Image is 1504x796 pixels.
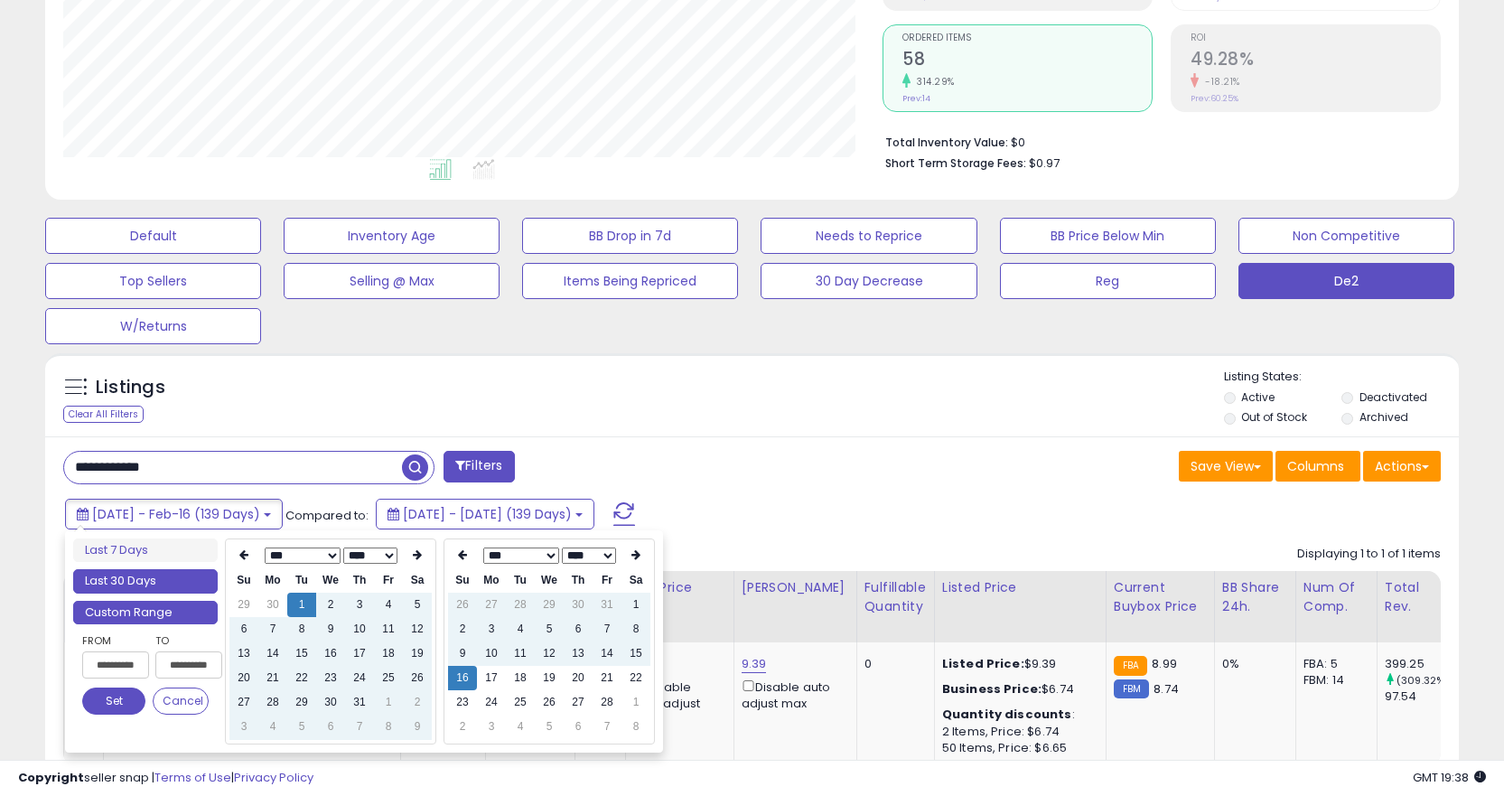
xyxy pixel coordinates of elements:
a: Privacy Policy [234,769,313,786]
td: 2 [448,617,477,641]
label: Active [1241,389,1275,405]
b: Business Price: [942,680,1042,698]
span: 8.99 [1152,655,1177,672]
td: 31 [345,690,374,715]
th: Th [564,568,593,593]
label: Deactivated [1359,389,1427,405]
td: 13 [564,641,593,666]
td: 18 [374,641,403,666]
td: 3 [229,715,258,739]
td: 29 [229,593,258,617]
td: 19 [403,641,432,666]
button: Inventory Age [284,218,500,254]
td: 17 [477,666,506,690]
span: 2025-09-12 19:38 GMT [1413,769,1486,786]
button: [DATE] - [DATE] (139 Days) [376,499,594,529]
a: Terms of Use [154,769,231,786]
td: 6 [229,617,258,641]
td: 2 [448,715,477,739]
td: 25 [374,666,403,690]
td: 8 [621,715,650,739]
td: 16 [448,666,477,690]
div: 399.25 [1385,656,1458,672]
td: 1 [621,593,650,617]
td: 28 [258,690,287,715]
td: 4 [506,617,535,641]
td: 17 [345,641,374,666]
td: 11 [506,641,535,666]
td: 28 [506,593,535,617]
td: 1 [374,690,403,715]
span: 8.74 [1154,680,1179,698]
td: 7 [345,715,374,739]
button: Actions [1363,451,1441,482]
td: 7 [593,617,621,641]
td: 9 [316,617,345,641]
td: 3 [345,593,374,617]
td: 30 [564,593,593,617]
td: 14 [593,641,621,666]
td: 26 [535,690,564,715]
div: $6.74 [942,681,1092,698]
td: 22 [621,666,650,690]
div: 50 Items, Price: $6.65 [942,740,1092,756]
td: 13 [229,641,258,666]
td: 29 [287,690,316,715]
b: Quantity discounts [942,706,1072,723]
h2: 58 [902,49,1152,73]
label: Archived [1359,409,1408,425]
div: FBA: 5 [1303,656,1363,672]
small: Prev: 60.25% [1191,93,1238,104]
th: Sa [621,568,650,593]
td: 24 [477,690,506,715]
div: Disable auto adjust max [742,677,843,712]
td: 4 [506,715,535,739]
div: : [942,707,1092,723]
button: Save View [1179,451,1273,482]
button: Non Competitive [1238,218,1454,254]
span: [DATE] - [DATE] (139 Days) [403,505,572,523]
td: 7 [593,715,621,739]
td: 5 [403,593,432,617]
div: [PERSON_NAME] [742,578,849,597]
button: Reg [1000,263,1216,299]
td: 23 [316,666,345,690]
span: $0.97 [1029,155,1060,172]
button: Set [82,688,145,715]
td: 15 [621,641,650,666]
a: 9.39 [742,655,767,673]
button: Columns [1275,451,1360,482]
button: [DATE] - Feb-16 (139 Days) [65,499,283,529]
td: 22 [287,666,316,690]
td: 29 [535,593,564,617]
button: 30 Day Decrease [761,263,976,299]
td: 4 [258,715,287,739]
div: Num of Comp. [1303,578,1369,616]
td: 3 [477,617,506,641]
td: 11 [374,617,403,641]
b: Listed Price: [942,655,1024,672]
label: From [82,632,145,650]
td: 8 [621,617,650,641]
td: 6 [564,715,593,739]
div: Clear All Filters [63,406,144,423]
td: 26 [448,593,477,617]
td: 14 [258,641,287,666]
td: 9 [403,715,432,739]
td: 25 [506,690,535,715]
small: Prev: 14 [902,93,930,104]
div: 2 Items, Price: $6.74 [942,724,1092,740]
td: 10 [345,617,374,641]
th: Su [448,568,477,593]
div: FBM: 14 [1303,672,1363,688]
td: 20 [229,666,258,690]
div: seller snap | | [18,770,313,787]
th: We [535,568,564,593]
li: $0 [885,130,1427,152]
th: Th [345,568,374,593]
button: Cancel [153,688,209,715]
label: Out of Stock [1241,409,1307,425]
small: 314.29% [911,75,955,89]
button: BB Price Below Min [1000,218,1216,254]
button: Items Being Repriced [522,263,738,299]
